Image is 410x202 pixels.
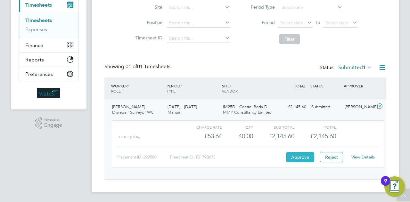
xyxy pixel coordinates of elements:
div: [PERSON_NAME] [342,102,375,112]
span: Powered by [44,117,62,123]
span: Finance [25,42,43,48]
div: Sub Total [253,123,294,131]
span: Select date [325,20,348,26]
button: Preferences [19,67,78,81]
div: QTY [222,123,253,131]
span: Reports [25,57,44,63]
input: Search for... [167,34,230,43]
div: £2,145.60 [253,131,294,141]
div: 40.00 [222,131,253,141]
span: ROLE [111,88,121,93]
div: Status [320,63,373,72]
a: Timesheets [25,17,52,23]
div: Placement ID: 299580 [117,152,169,162]
input: Search for... [167,19,230,28]
span: 01 of [126,63,137,70]
a: Powered byEngage [35,117,62,129]
span: [PERSON_NAME] [112,104,145,109]
div: 9 [384,181,387,189]
span: Select date [280,20,303,26]
button: Reports [19,53,78,67]
span: Engage [44,123,62,128]
a: Go to home page [19,88,79,98]
span: [DATE] - [DATE] [168,104,197,109]
div: Submitted [309,102,342,112]
span: TOTAL [294,83,306,88]
span: MMP Consultancy Limited [223,109,272,115]
button: Finance [19,38,78,52]
input: Search for... [167,3,230,12]
div: Timesheets [19,12,78,38]
button: Filter [279,34,300,44]
span: VENDOR [222,88,238,93]
div: £53.64 [181,131,222,141]
span: / [127,83,129,88]
span: Timesheets [25,2,52,8]
div: Timesheet ID: TS1798673 [169,152,284,162]
div: APPROVER [342,80,375,92]
div: Showing [104,63,172,70]
span: Preferences [25,71,53,77]
label: Period [246,20,275,25]
a: Expenses [25,26,47,32]
img: wates-logo-retina.png [37,88,60,98]
div: Charge rate [181,123,222,131]
label: Site [134,4,162,10]
div: STATUS [309,80,342,92]
span: TYPE [167,88,176,93]
span: 1 [363,64,366,71]
a: View Details [351,154,375,160]
span: IM25D - Central Beds D… [223,104,272,109]
label: Position [134,20,162,25]
span: £2,145.60 [310,132,336,140]
span: Tier 2 (£/HR) [119,135,140,139]
span: / [180,83,182,88]
label: Submitted [338,64,372,71]
button: Open Resource Center, 9 new notifications [384,176,405,197]
span: / [230,83,231,88]
span: To [314,18,322,27]
div: WORKER [110,80,165,97]
span: Manual [168,109,181,115]
div: £2,145.60 [275,102,309,112]
label: Timesheet ID [134,35,162,41]
div: PERIOD [165,80,220,97]
input: Select one [279,3,342,12]
button: Reject [320,152,343,162]
span: Disrepair Surveyor WC [112,109,154,115]
span: 01 Timesheets [126,63,170,70]
div: SITE [220,80,276,97]
button: Approve [286,152,314,162]
div: Total [294,123,336,131]
label: Period Type [246,4,275,10]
